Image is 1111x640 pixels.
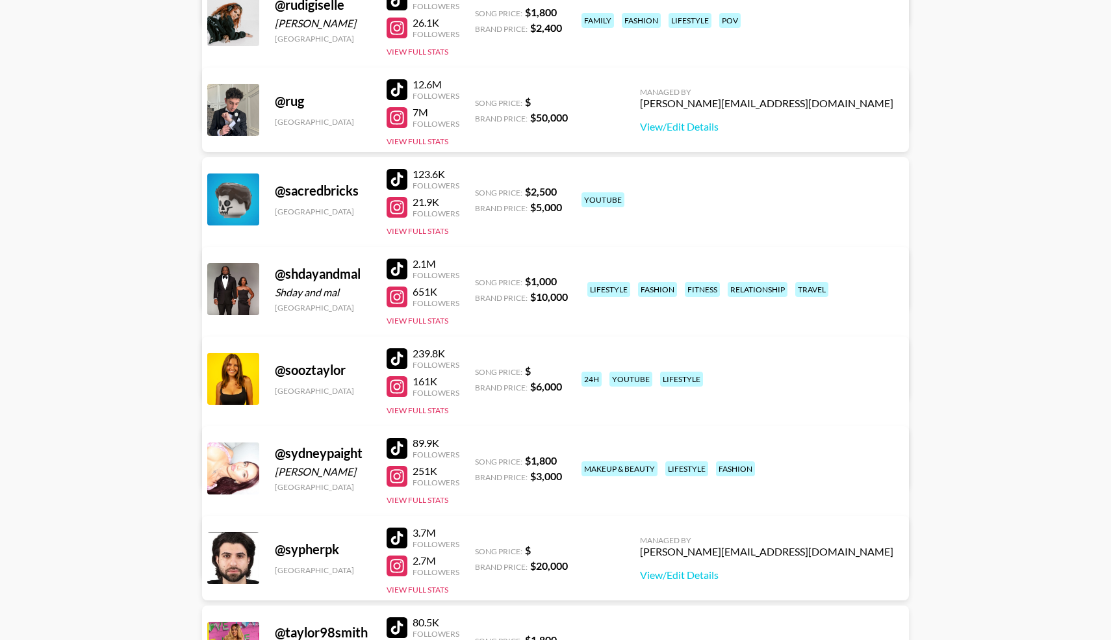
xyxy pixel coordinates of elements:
[413,285,459,298] div: 651K
[530,380,562,392] strong: $ 6,000
[525,365,531,377] strong: $
[475,472,528,482] span: Brand Price:
[387,316,448,326] button: View Full Stats
[413,360,459,370] div: Followers
[795,282,828,297] div: travel
[609,372,652,387] div: youtube
[716,461,755,476] div: fashion
[413,106,459,119] div: 7M
[475,8,522,18] span: Song Price:
[640,120,893,133] a: View/Edit Details
[530,559,568,572] strong: $ 20,000
[530,201,562,213] strong: $ 5,000
[275,266,371,282] div: @ shdayandmal
[475,98,522,108] span: Song Price:
[275,93,371,109] div: @ rug
[387,47,448,57] button: View Full Stats
[413,388,459,398] div: Followers
[525,96,531,108] strong: $
[413,16,459,29] div: 26.1K
[581,13,614,28] div: family
[275,34,371,44] div: [GEOGRAPHIC_DATA]
[275,386,371,396] div: [GEOGRAPHIC_DATA]
[728,282,787,297] div: relationship
[530,111,568,123] strong: $ 50,000
[665,461,708,476] div: lifestyle
[475,562,528,572] span: Brand Price:
[275,482,371,492] div: [GEOGRAPHIC_DATA]
[475,277,522,287] span: Song Price:
[387,405,448,415] button: View Full Stats
[413,29,459,39] div: Followers
[275,465,371,478] div: [PERSON_NAME]
[413,168,459,181] div: 123.6K
[475,24,528,34] span: Brand Price:
[525,454,557,467] strong: $ 1,800
[530,21,562,34] strong: $ 2,400
[413,209,459,218] div: Followers
[587,282,630,297] div: lifestyle
[413,78,459,91] div: 12.6M
[413,91,459,101] div: Followers
[525,275,557,287] strong: $ 1,000
[475,188,522,198] span: Song Price:
[475,203,528,213] span: Brand Price:
[413,257,459,270] div: 2.1M
[475,383,528,392] span: Brand Price:
[581,192,624,207] div: youtube
[685,282,720,297] div: fitness
[719,13,741,28] div: pov
[275,565,371,575] div: [GEOGRAPHIC_DATA]
[530,470,562,482] strong: $ 3,000
[525,185,557,198] strong: $ 2,500
[640,97,893,110] div: [PERSON_NAME][EMAIL_ADDRESS][DOMAIN_NAME]
[413,554,459,567] div: 2.7M
[669,13,711,28] div: lifestyle
[275,17,371,30] div: [PERSON_NAME]
[413,181,459,190] div: Followers
[525,6,557,18] strong: $ 1,800
[638,282,677,297] div: fashion
[413,629,459,639] div: Followers
[640,569,893,582] a: View/Edit Details
[413,539,459,549] div: Followers
[275,286,371,299] div: Shday and mal
[581,461,658,476] div: makeup & beauty
[660,372,703,387] div: lifestyle
[413,347,459,360] div: 239.8K
[413,270,459,280] div: Followers
[475,114,528,123] span: Brand Price:
[413,437,459,450] div: 89.9K
[525,544,531,556] strong: $
[475,367,522,377] span: Song Price:
[640,535,893,545] div: Managed By
[275,117,371,127] div: [GEOGRAPHIC_DATA]
[475,293,528,303] span: Brand Price:
[275,183,371,199] div: @ sacredbricks
[387,495,448,505] button: View Full Stats
[530,290,568,303] strong: $ 10,000
[413,119,459,129] div: Followers
[387,226,448,236] button: View Full Stats
[387,585,448,595] button: View Full Stats
[413,616,459,629] div: 80.5K
[275,207,371,216] div: [GEOGRAPHIC_DATA]
[275,445,371,461] div: @ sydneypaight
[275,303,371,313] div: [GEOGRAPHIC_DATA]
[413,1,459,11] div: Followers
[640,87,893,97] div: Managed By
[387,136,448,146] button: View Full Stats
[413,465,459,478] div: 251K
[413,450,459,459] div: Followers
[413,567,459,577] div: Followers
[475,546,522,556] span: Song Price:
[413,526,459,539] div: 3.7M
[413,478,459,487] div: Followers
[275,541,371,557] div: @ sypherpk
[581,372,602,387] div: 24h
[640,545,893,558] div: [PERSON_NAME][EMAIL_ADDRESS][DOMAIN_NAME]
[475,457,522,467] span: Song Price:
[413,375,459,388] div: 161K
[275,362,371,378] div: @ sooztaylor
[413,298,459,308] div: Followers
